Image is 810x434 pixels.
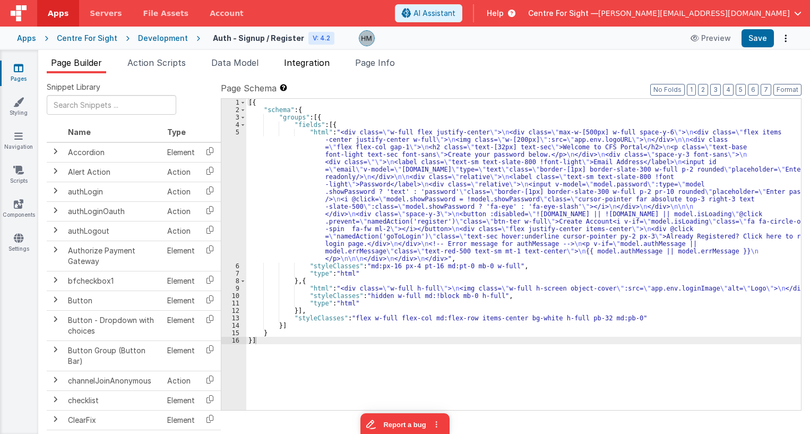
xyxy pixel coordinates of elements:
[395,4,462,22] button: AI Assistant
[221,82,277,95] span: Page Schema
[221,114,246,121] div: 3
[138,33,188,44] div: Development
[47,82,100,92] span: Snippet Library
[221,285,246,292] div: 9
[68,127,91,137] span: Name
[359,31,374,46] img: 1b65a3e5e498230d1b9478315fee565b
[221,277,246,285] div: 8
[528,8,598,19] span: Centre For Sight —
[163,271,199,291] td: Element
[650,84,685,96] button: No Folds
[64,291,163,310] td: Button
[221,322,246,329] div: 14
[284,57,330,68] span: Integration
[221,262,246,270] div: 6
[710,84,721,96] button: 3
[163,162,199,182] td: Action
[598,8,790,19] span: [PERSON_NAME][EMAIL_ADDRESS][DOMAIN_NAME]
[221,106,246,114] div: 2
[90,8,122,19] span: Servers
[163,341,199,371] td: Element
[51,57,102,68] span: Page Builder
[221,121,246,129] div: 4
[64,310,163,341] td: Button - Dropdown with choices
[163,142,199,163] td: Element
[64,371,163,390] td: channelJoinAnonymous
[221,129,246,262] div: 5
[413,8,455,19] span: AI Assistant
[64,182,163,201] td: authLogin
[221,99,246,106] div: 1
[163,241,199,271] td: Element
[761,84,771,96] button: 7
[213,34,304,42] h4: Auth - Signup / Register
[221,270,246,277] div: 7
[64,271,163,291] td: bfcheckbox1
[221,307,246,314] div: 12
[163,390,199,410] td: Element
[47,95,176,115] input: Search Snippets ...
[687,84,696,96] button: 1
[221,314,246,322] div: 13
[221,300,246,307] div: 11
[163,410,199,430] td: Element
[64,142,163,163] td: Accordion
[211,57,258,68] span: Data Model
[163,310,199,341] td: Element
[698,84,708,96] button: 2
[17,33,36,44] div: Apps
[221,292,246,300] div: 10
[64,390,163,410] td: checklist
[57,33,117,44] div: Centre For Sight
[221,337,246,344] div: 16
[163,182,199,201] td: Action
[528,8,802,19] button: Centre For Sight — [PERSON_NAME][EMAIL_ADDRESS][DOMAIN_NAME]
[143,8,189,19] span: File Assets
[64,162,163,182] td: Alert Action
[355,57,395,68] span: Page Info
[64,221,163,241] td: authLogout
[723,84,734,96] button: 4
[221,329,246,337] div: 15
[684,30,737,47] button: Preview
[167,127,186,137] span: Type
[163,371,199,390] td: Action
[778,31,793,46] button: Options
[48,8,68,19] span: Apps
[487,8,504,19] span: Help
[64,201,163,221] td: authLoginOauth
[308,32,334,45] div: V: 4.2
[64,241,163,271] td: Authorize Payment Gateway
[163,221,199,241] td: Action
[64,341,163,371] td: Button Group (Button Bar)
[127,57,186,68] span: Action Scripts
[773,84,802,96] button: Format
[748,84,759,96] button: 6
[64,410,163,430] td: ClearFix
[163,201,199,221] td: Action
[736,84,746,96] button: 5
[163,291,199,310] td: Element
[742,29,774,47] button: Save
